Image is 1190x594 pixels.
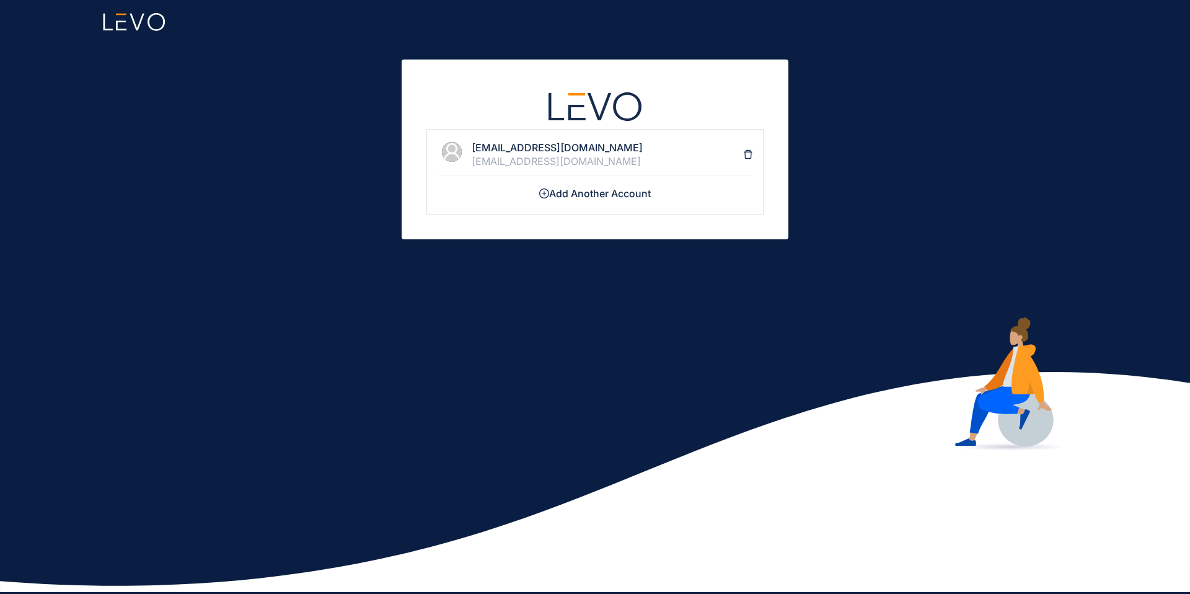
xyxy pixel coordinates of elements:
[472,142,743,153] h4: [EMAIL_ADDRESS][DOMAIN_NAME]
[472,156,743,167] div: [EMAIL_ADDRESS][DOMAIN_NAME]
[539,188,549,198] span: plus-circle
[437,188,753,199] h4: Add Another Account
[442,142,462,162] span: user
[743,149,753,159] span: delete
